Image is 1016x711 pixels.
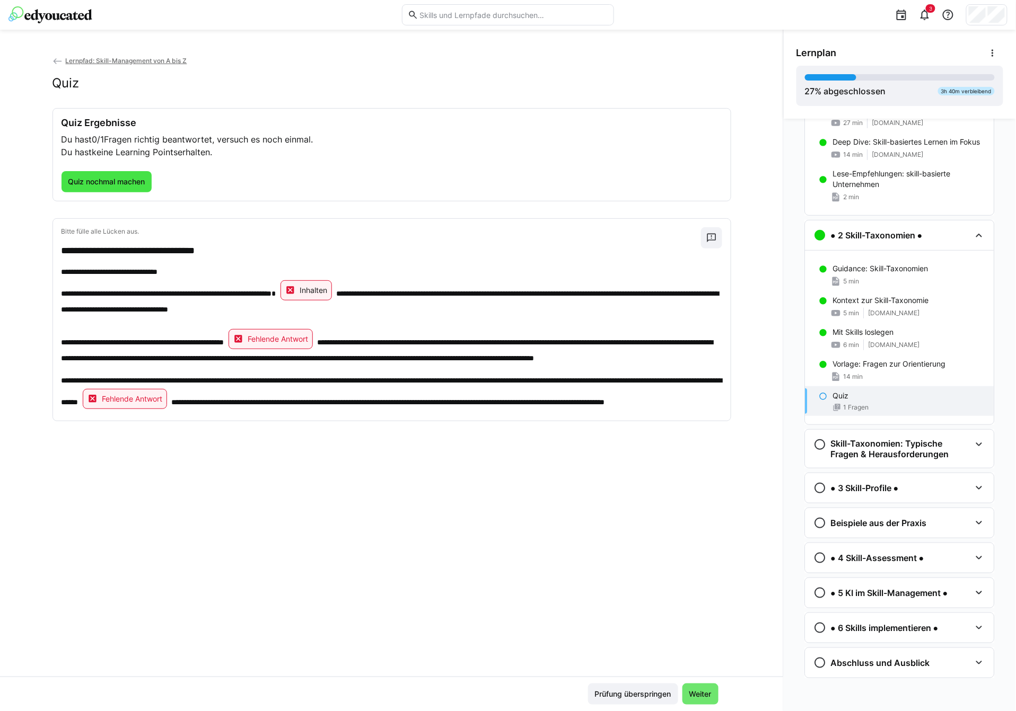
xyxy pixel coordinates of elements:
[929,5,932,12] span: 3
[65,57,187,65] span: Lernpfad: Skill-Management von A bis Z
[62,171,152,192] button: Quiz nochmal machen
[869,341,920,349] span: [DOMAIN_NAME]
[833,327,894,337] p: Mit Skills loslegen
[831,588,948,598] h3: ● 5 KI im Skill-Management ●
[844,309,860,317] span: 5 min
[844,277,860,286] span: 5 min
[688,689,713,699] span: Weiter
[805,85,886,97] div: % abgeschlossen
[833,359,946,369] p: Vorlage: Fragen zur Orientierung
[833,295,929,306] p: Kontext zur Skill-Taxonomie
[66,176,146,187] span: Quiz nochmal machen
[844,341,860,349] span: 6 min
[844,403,869,412] span: 1 Fragen
[833,263,929,274] p: Guidance: Skill-Taxonomien
[833,168,986,190] p: Lese-Empfehlungen: skill-basierte Unternehmen
[52,57,187,65] a: Lernpfad: Skill-Management von A bis Z
[92,134,104,145] span: 0/1
[833,390,849,401] p: Quiz
[938,87,995,95] div: 3h 40m verbleibend
[682,683,719,705] button: Weiter
[248,334,308,344] span: Fehlende Antwort
[92,147,178,157] span: keine Learning Points
[844,193,860,201] span: 2 min
[52,75,80,91] h2: Quiz
[102,394,162,404] span: Fehlende Antwort
[62,133,722,146] p: Du hast Fragen richtig beantwortet, versuch es noch einmal.
[62,117,722,129] h3: Quiz Ergebnisse
[831,518,927,528] h3: Beispiele aus der Praxis
[593,689,673,699] span: Prüfung überspringen
[300,285,327,296] p: Inhalten
[831,623,939,633] h3: ● 6 Skills implementieren ●
[805,86,815,96] span: 27
[872,150,924,159] span: [DOMAIN_NAME]
[833,137,980,147] p: Deep Dive: Skill-basiertes Lernen im Fokus
[796,47,837,59] span: Lernplan
[831,438,971,459] h3: Skill-Taxonomien: Typische Fragen & Herausforderungen
[844,150,863,159] span: 14 min
[62,227,701,236] p: Bitte fülle alle Lücken aus.
[844,119,863,127] span: 27 min
[831,483,899,493] h3: ● 3 Skill-Profile ●
[872,119,924,127] span: [DOMAIN_NAME]
[831,230,923,241] h3: ● 2 Skill-Taxonomien ●
[418,10,608,20] input: Skills und Lernpfade durchsuchen…
[831,657,930,668] h3: Abschluss und Ausblick
[831,553,924,563] h3: ● 4 Skill-Assessment ●
[869,309,920,317] span: [DOMAIN_NAME]
[588,683,678,705] button: Prüfung überspringen
[844,372,863,381] span: 14 min
[62,146,722,158] p: Du hast erhalten.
